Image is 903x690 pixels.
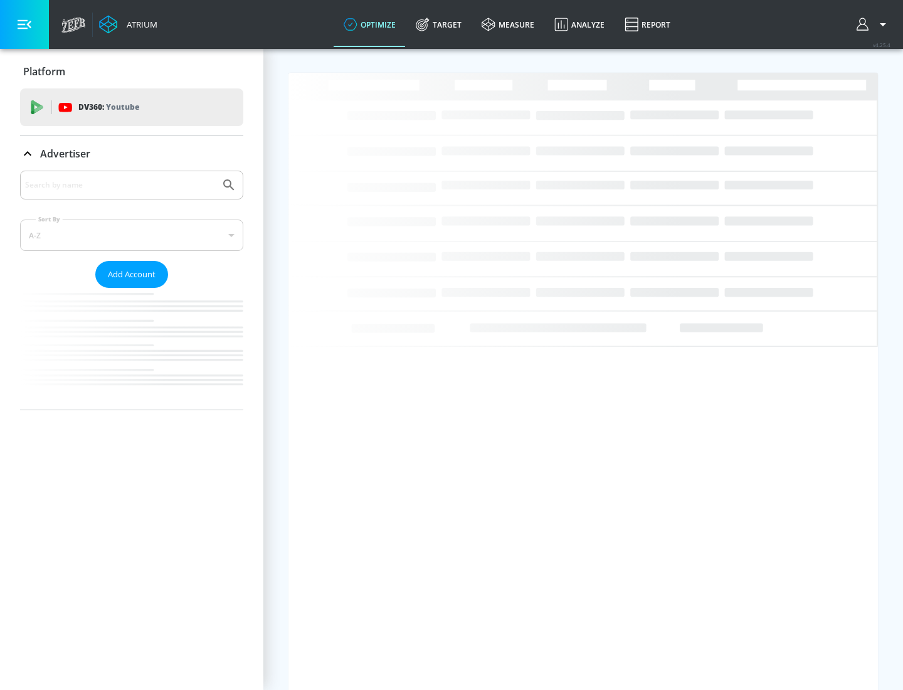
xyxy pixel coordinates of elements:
[20,54,243,89] div: Platform
[334,2,406,47] a: optimize
[406,2,472,47] a: Target
[544,2,615,47] a: Analyze
[99,15,157,34] a: Atrium
[615,2,680,47] a: Report
[20,288,243,410] nav: list of Advertiser
[20,88,243,126] div: DV360: Youtube
[95,261,168,288] button: Add Account
[106,100,139,114] p: Youtube
[25,177,215,193] input: Search by name
[20,220,243,251] div: A-Z
[472,2,544,47] a: measure
[40,147,90,161] p: Advertiser
[873,41,890,48] span: v 4.25.4
[20,171,243,410] div: Advertiser
[20,136,243,171] div: Advertiser
[23,65,65,78] p: Platform
[122,19,157,30] div: Atrium
[78,100,139,114] p: DV360:
[36,215,63,223] label: Sort By
[108,267,156,282] span: Add Account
